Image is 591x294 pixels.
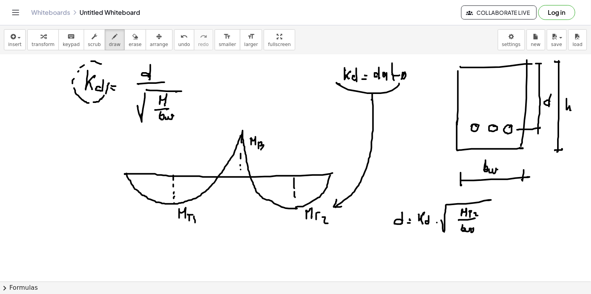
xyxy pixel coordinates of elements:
span: larger [244,42,258,47]
span: Collaborate Live [468,9,530,16]
span: erase [129,42,141,47]
button: scrub [84,29,105,50]
span: undo [178,42,190,47]
span: insert [8,42,21,47]
span: keypad [63,42,80,47]
span: settings [502,42,521,47]
button: Toggle navigation [9,6,22,19]
i: undo [180,32,188,41]
span: new [531,42,541,47]
button: Log in [538,5,575,20]
button: keyboardkeypad [58,29,84,50]
a: Whiteboards [31,9,70,16]
button: undoundo [174,29,194,50]
i: keyboard [67,32,75,41]
button: save [547,29,567,50]
i: redo [200,32,207,41]
button: Collaborate Live [461,5,537,19]
span: redo [198,42,209,47]
button: erase [124,29,146,50]
button: insert [4,29,26,50]
span: smaller [219,42,236,47]
i: format_size [247,32,255,41]
button: transform [27,29,59,50]
span: load [573,42,583,47]
span: arrange [150,42,168,47]
button: redoredo [194,29,213,50]
span: save [551,42,562,47]
button: draw [105,29,125,50]
button: arrange [146,29,173,50]
button: fullscreen [264,29,295,50]
button: settings [498,29,525,50]
button: new [527,29,545,50]
button: format_sizesmaller [215,29,240,50]
span: fullscreen [268,42,291,47]
span: scrub [88,42,101,47]
button: load [568,29,587,50]
span: transform [32,42,55,47]
i: format_size [224,32,231,41]
button: format_sizelarger [240,29,262,50]
span: draw [109,42,121,47]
